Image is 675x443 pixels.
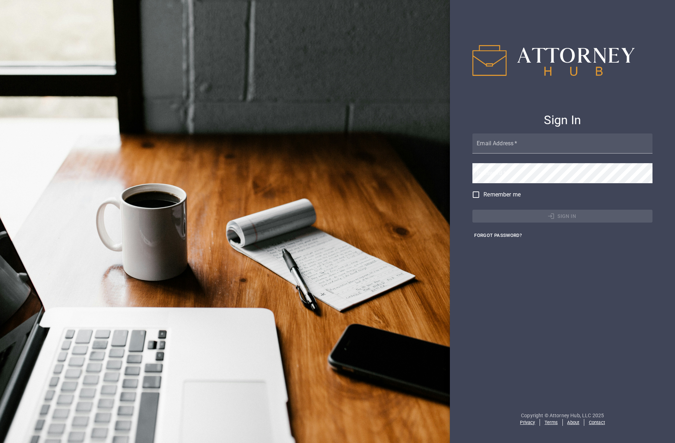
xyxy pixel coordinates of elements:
img: IPAH logo [472,45,634,76]
p: Copyright © Attorney Hub, LLC 2025 [472,412,652,419]
button: Forgot Password? [472,230,523,241]
a: About [567,420,579,425]
a: Terms [545,420,558,425]
a: Contact [589,420,605,425]
a: Privacy [520,420,535,425]
h4: Sign In [472,113,652,128]
span: Remember me [483,190,521,199]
